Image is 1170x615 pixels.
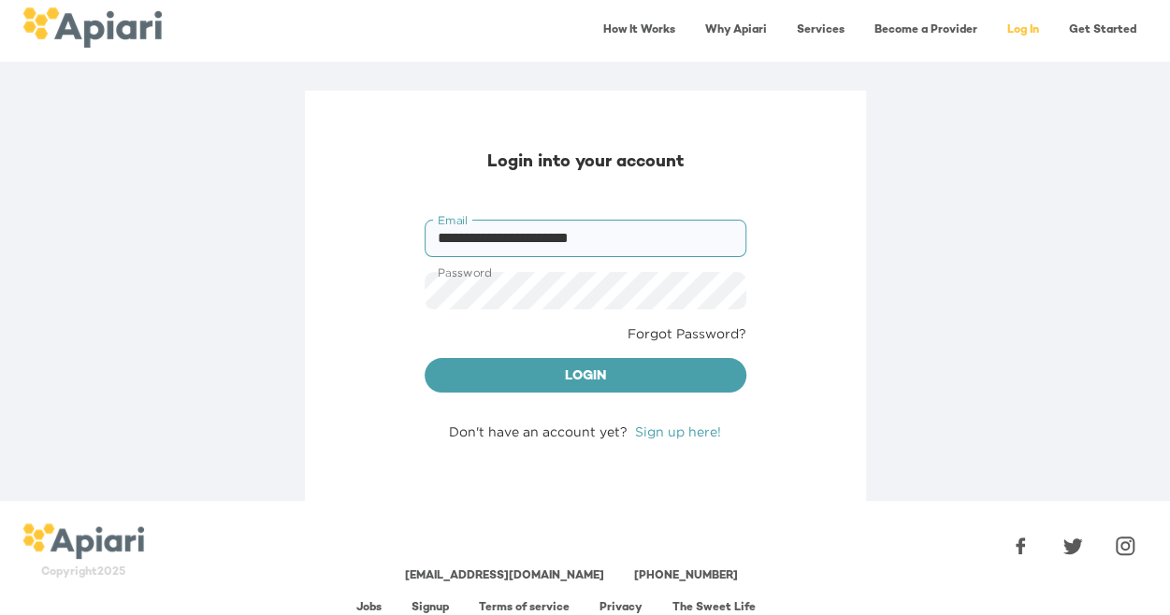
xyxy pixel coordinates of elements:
a: Sign up here! [635,424,721,438]
a: Become a Provider [863,11,989,50]
img: logo [22,523,144,559]
a: Log In [996,11,1050,50]
span: Login [440,365,731,389]
a: The Sweet Life [672,602,756,614]
a: Services [786,11,856,50]
img: logo [22,7,162,48]
div: Login into your account [425,150,746,175]
div: [PHONE_NUMBER] [634,568,738,584]
a: Forgot Password? [628,324,746,343]
div: Copyright 2025 [22,565,144,580]
div: Don't have an account yet? [425,422,746,441]
a: Signup [412,602,449,614]
button: Login [425,358,746,393]
a: Get Started [1058,11,1148,50]
a: How It Works [592,11,686,50]
a: Terms of service [479,602,570,614]
a: Jobs [356,602,382,614]
a: Why Apiari [694,11,778,50]
a: [EMAIL_ADDRESS][DOMAIN_NAME] [405,570,604,582]
a: Privacy [599,602,643,614]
